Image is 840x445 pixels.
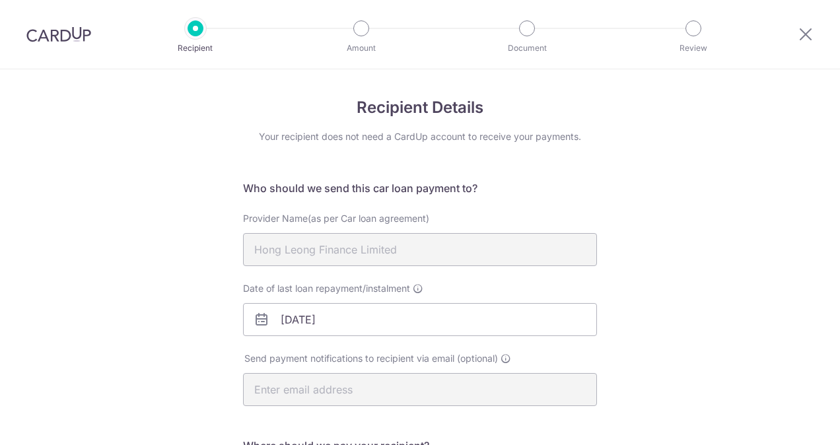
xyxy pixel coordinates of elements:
input: DD/MM/YYYY [243,303,597,336]
img: CardUp [26,26,91,42]
span: Provider Name(as per Car loan agreement) [243,213,429,224]
span: Date of last loan repayment/instalment [243,282,410,295]
div: Your recipient does not need a CardUp account to receive your payments. [243,130,597,143]
h4: Recipient Details [243,96,597,120]
h5: Who should we send this car loan payment to? [243,180,597,196]
p: Amount [312,42,410,55]
p: Review [645,42,742,55]
p: Recipient [147,42,244,55]
p: Document [478,42,576,55]
span: Send payment notifications to recipient via email (optional) [244,352,498,365]
input: Enter email address [243,373,597,406]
